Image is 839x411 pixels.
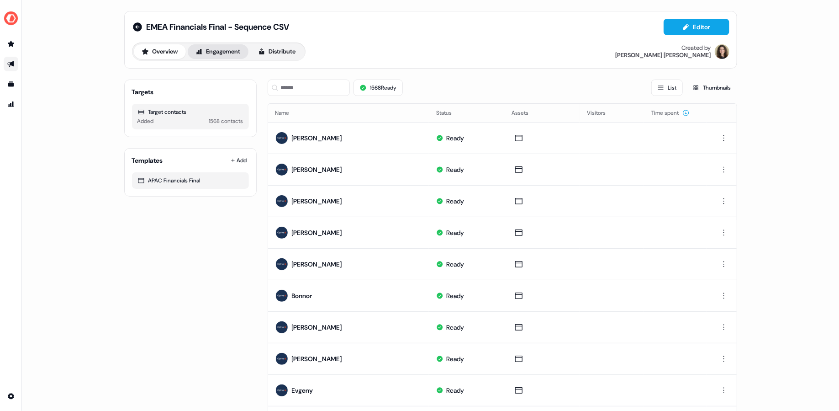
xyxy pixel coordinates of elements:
div: [PERSON_NAME] [292,260,342,269]
div: Created by [682,44,711,52]
a: Go to prospects [4,37,18,51]
div: Ready [446,228,464,237]
button: Visitors [587,105,617,121]
button: Thumbnails [686,80,737,96]
div: Ready [446,197,464,206]
button: 1568Ready [354,80,403,96]
span: EMEA Financials Final - Sequence CSV [147,21,290,32]
a: Go to integrations [4,389,18,404]
div: Ready [446,133,464,143]
div: [PERSON_NAME] [PERSON_NAME] [616,52,711,59]
a: Go to outbound experience [4,57,18,71]
div: Targets [132,87,154,96]
div: [PERSON_NAME] [292,228,342,237]
button: Editor [664,19,729,35]
div: Ready [446,323,464,332]
a: Go to attribution [4,97,18,112]
div: [PERSON_NAME] [292,165,342,174]
div: Ready [446,386,464,395]
a: Editor [664,23,729,33]
button: Engagement [188,44,248,59]
button: Status [436,105,463,121]
div: Evgeny [292,386,313,395]
th: Assets [504,104,580,122]
div: Target contacts [137,107,243,117]
a: Go to templates [4,77,18,91]
button: Name [275,105,301,121]
img: Alexandra [715,44,729,59]
div: [PERSON_NAME] [292,197,342,206]
button: Overview [134,44,186,59]
div: [PERSON_NAME] [292,133,342,143]
button: Time spent [651,105,690,121]
div: Bonnor [292,291,312,300]
div: [PERSON_NAME] [292,323,342,332]
button: Distribute [250,44,304,59]
div: Added [137,117,154,126]
div: Ready [446,291,464,300]
div: Ready [446,354,464,363]
div: 1568 contacts [209,117,243,126]
div: Templates [132,156,163,165]
div: APAC Financials Final [137,176,243,185]
button: List [651,80,683,96]
div: Ready [446,260,464,269]
button: Add [229,154,249,167]
div: Ready [446,165,464,174]
div: [PERSON_NAME] [292,354,342,363]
